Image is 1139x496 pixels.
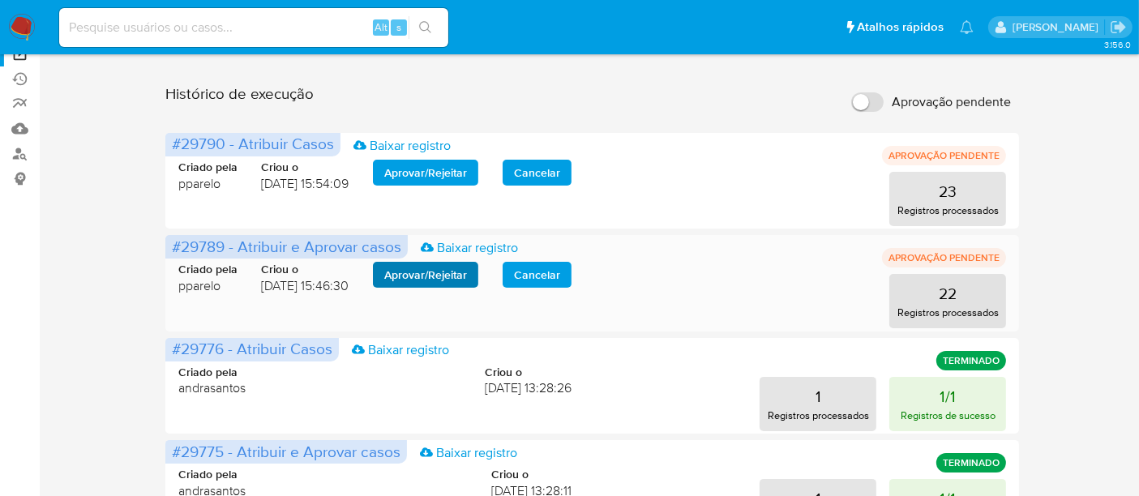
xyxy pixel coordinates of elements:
span: Alt [375,19,388,35]
span: 3.156.0 [1104,38,1131,51]
a: Notificações [960,20,974,34]
span: Atalhos rápidos [857,19,944,36]
span: s [396,19,401,35]
button: search-icon [409,16,442,39]
a: Sair [1110,19,1127,36]
p: alexandra.macedo@mercadolivre.com [1013,19,1104,35]
input: Pesquise usuários ou casos... [59,17,448,38]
